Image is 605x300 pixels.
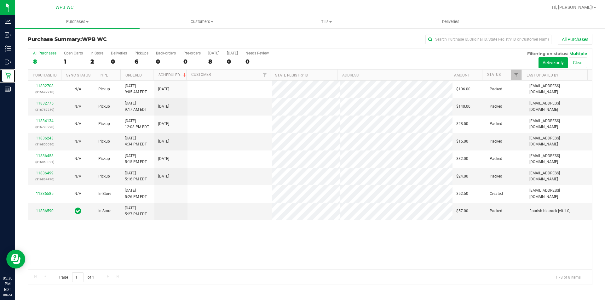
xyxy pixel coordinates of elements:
span: Pickup [98,173,110,179]
span: In-Store [98,208,111,214]
a: 11836585 [36,191,54,196]
a: Filter [260,70,270,80]
span: Packed [490,121,502,127]
button: N/A [74,86,81,92]
span: [EMAIL_ADDRESS][DOMAIN_NAME] [529,100,588,112]
p: (316864470) [32,176,57,182]
div: Open Carts [64,51,83,55]
a: Ordered [125,73,142,77]
div: Deliveries [111,51,127,55]
div: 0 [183,58,201,65]
button: All Purchases [558,34,592,45]
a: Customer [191,72,211,77]
a: Last Updated By [527,73,558,77]
span: Hi, [PERSON_NAME]! [552,5,593,10]
span: [EMAIL_ADDRESS][DOMAIN_NAME] [529,188,588,200]
th: Address [337,70,449,81]
a: Customers [140,15,264,28]
span: [DATE] 9:17 AM EDT [125,100,147,112]
span: [DATE] [158,139,169,144]
input: 1 [72,272,84,282]
a: Amount [454,73,470,77]
p: (315692910) [32,89,57,95]
a: 11836499 [36,171,54,175]
span: [DATE] 5:15 PM EDT [125,153,147,165]
span: [EMAIL_ADDRESS][DOMAIN_NAME] [529,135,588,147]
inline-svg: Analytics [5,18,11,25]
span: [DATE] [158,173,169,179]
a: Purchases [15,15,140,28]
a: 11832775 [36,101,54,105]
span: Not Applicable [74,191,81,196]
span: [DATE] 9:05 AM EDT [125,83,147,95]
div: Pre-orders [183,51,201,55]
span: Deliveries [434,19,468,25]
span: [DATE] [158,104,169,110]
span: flourish-biotrack [v0.1.0] [529,208,570,214]
span: Packed [490,139,502,144]
span: Pickup [98,156,110,162]
span: Not Applicable [74,174,81,178]
span: $52.50 [456,191,468,197]
div: [DATE] [208,51,219,55]
span: Not Applicable [74,87,81,91]
button: N/A [74,104,81,110]
div: 0 [156,58,176,65]
span: Pickup [98,121,110,127]
span: In Sync [75,207,81,215]
span: $15.00 [456,139,468,144]
span: $57.00 [456,208,468,214]
a: Status [487,72,501,77]
span: Created [490,191,503,197]
span: Purchases [15,19,140,25]
span: [DATE] 5:16 PM EDT [125,170,147,182]
button: N/A [74,191,81,197]
div: 0 [227,58,238,65]
span: Pickup [98,104,110,110]
span: [EMAIL_ADDRESS][DOMAIN_NAME] [529,83,588,95]
span: Packed [490,208,502,214]
span: Page of 1 [54,272,99,282]
div: All Purchases [33,51,56,55]
span: [DATE] [158,156,169,162]
a: Tills [264,15,389,28]
div: In Store [90,51,103,55]
a: State Registry ID [275,73,308,77]
a: Scheduled [158,73,187,77]
a: Type [99,73,108,77]
div: [DATE] [227,51,238,55]
button: Active only [539,57,568,68]
a: 11834134 [36,119,54,123]
inline-svg: Outbound [5,59,11,65]
span: Not Applicable [74,156,81,161]
button: Clear [569,57,587,68]
div: 1 [64,58,83,65]
span: $82.00 [456,156,468,162]
span: WPB WC [82,36,107,42]
a: 11836458 [36,154,54,158]
span: Packed [490,173,502,179]
span: In-Store [98,191,111,197]
p: (316793290) [32,124,57,130]
button: N/A [74,156,81,162]
span: [DATE] [158,86,169,92]
span: [DATE] 5:27 PM EDT [125,205,147,217]
span: Packed [490,156,502,162]
span: [EMAIL_ADDRESS][DOMAIN_NAME] [529,118,588,130]
a: Sync Status [66,73,90,77]
div: 8 [208,58,219,65]
span: $24.00 [456,173,468,179]
a: 11832708 [36,84,54,88]
inline-svg: Inventory [5,45,11,52]
h3: Purchase Summary: [28,37,216,42]
p: 05:30 PM EDT [3,275,12,292]
span: $140.00 [456,104,470,110]
span: Pickup [98,86,110,92]
p: (316757259) [32,107,57,113]
span: [DATE] 12:08 PM EDT [125,118,149,130]
div: 6 [135,58,148,65]
iframe: Resource center [6,250,25,269]
p: 08/23 [3,292,12,297]
div: 0 [111,58,127,65]
button: N/A [74,121,81,127]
